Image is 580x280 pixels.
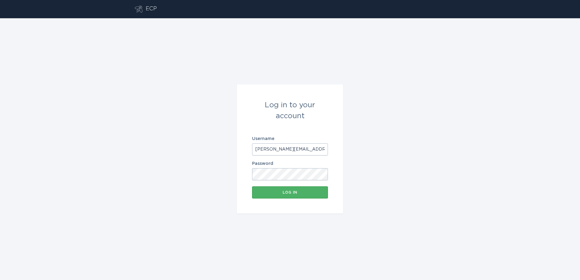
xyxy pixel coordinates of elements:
[146,5,157,13] div: ECP
[252,137,328,141] label: Username
[135,5,143,13] button: Go to dashboard
[252,162,328,166] label: Password
[252,100,328,122] div: Log in to your account
[255,191,325,194] div: Log in
[252,186,328,198] button: Log in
